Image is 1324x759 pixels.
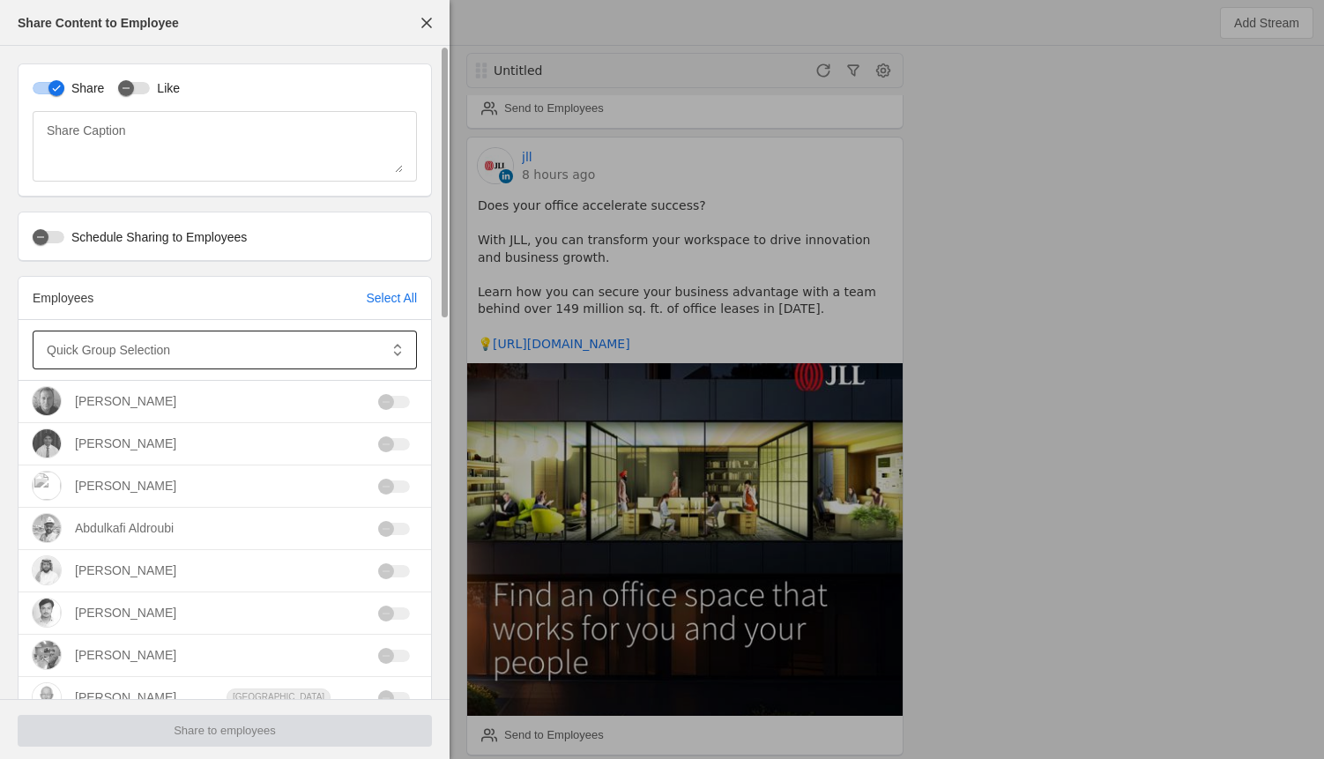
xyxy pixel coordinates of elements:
[64,228,247,246] label: Schedule Sharing to Employees
[75,646,176,664] div: [PERSON_NAME]
[33,556,61,584] img: cache
[47,339,170,361] mat-label: Quick Group Selection
[33,291,93,305] span: Employees
[33,387,61,415] img: cache
[64,79,104,97] label: Share
[75,477,176,495] div: [PERSON_NAME]
[33,641,61,669] img: cache
[33,429,61,458] img: cache
[33,599,61,627] img: cache
[75,604,176,621] div: [PERSON_NAME]
[33,683,61,711] img: cache
[47,120,126,141] mat-label: Share Caption
[150,79,180,97] label: Like
[75,392,176,410] div: [PERSON_NAME]
[75,688,176,706] div: [PERSON_NAME]
[227,688,331,706] div: [GEOGRAPHIC_DATA]
[75,562,176,579] div: [PERSON_NAME]
[33,514,61,542] img: cache
[75,435,176,452] div: [PERSON_NAME]
[366,289,417,307] div: Select All
[18,14,179,32] div: Share Content to Employee
[75,519,174,537] div: Abdulkafi Aldroubi
[33,472,61,500] img: cache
